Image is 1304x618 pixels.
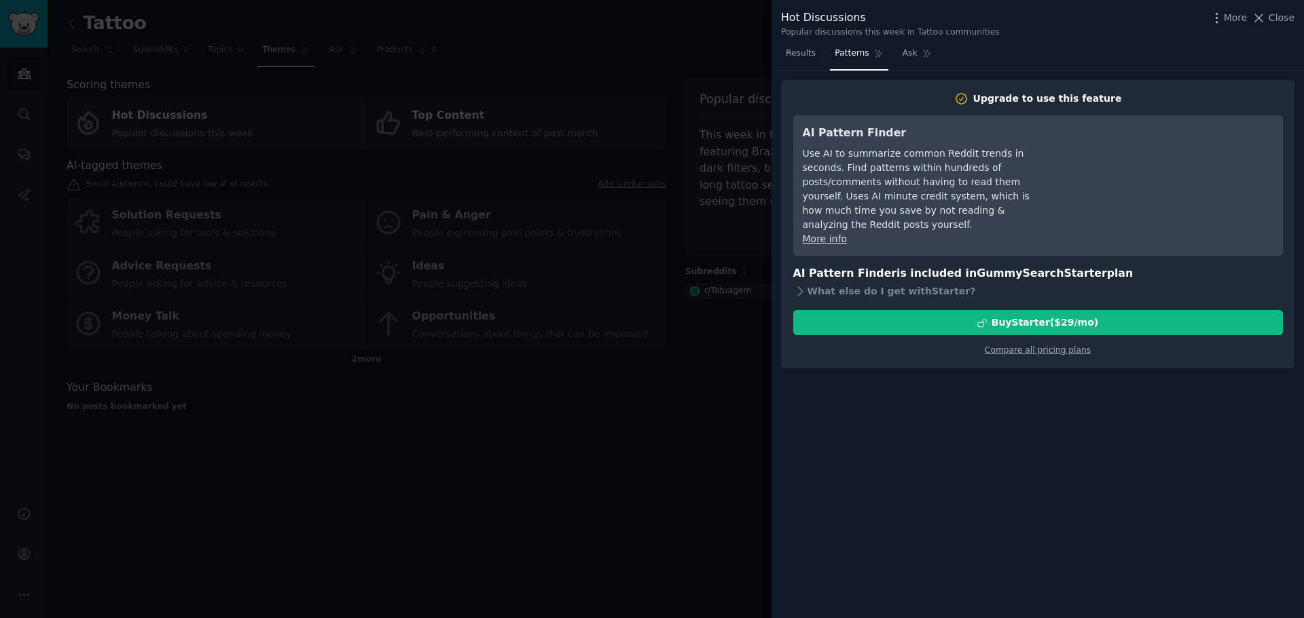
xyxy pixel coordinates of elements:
[781,9,1000,26] div: Hot Discussions
[977,267,1106,279] span: GummySearch Starter
[786,47,816,60] span: Results
[898,43,937,71] a: Ask
[830,43,888,71] a: Patterns
[1252,11,1294,25] button: Close
[793,265,1283,282] h3: AI Pattern Finder is included in plan
[903,47,918,60] span: Ask
[835,47,869,60] span: Patterns
[803,233,847,244] a: More info
[803,147,1051,232] div: Use AI to summarize common Reddit trends in seconds. Find patterns within hundreds of posts/comme...
[803,125,1051,142] h3: AI Pattern Finder
[1269,11,1294,25] span: Close
[1224,11,1248,25] span: More
[1070,125,1273,227] iframe: YouTube video player
[793,310,1283,335] button: BuyStarter($29/mo)
[793,282,1283,301] div: What else do I get with Starter ?
[973,92,1122,106] div: Upgrade to use this feature
[1210,11,1248,25] button: More
[781,43,820,71] a: Results
[781,26,1000,39] div: Popular discussions this week in Tattoo communities
[985,345,1091,355] a: Compare all pricing plans
[992,315,1098,330] div: Buy Starter ($ 29 /mo )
